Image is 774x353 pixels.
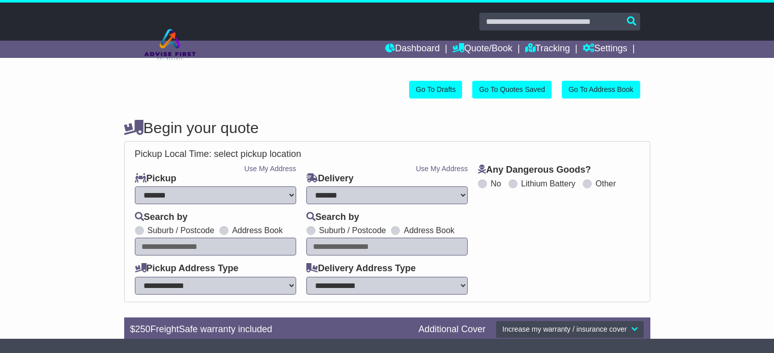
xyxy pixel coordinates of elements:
[595,179,616,188] label: Other
[491,179,501,188] label: No
[135,212,188,223] label: Search by
[306,173,354,184] label: Delivery
[232,226,283,235] label: Address Book
[452,41,512,58] a: Quote/Book
[125,324,414,335] div: $ FreightSafe warranty included
[306,263,416,274] label: Delivery Address Type
[409,81,462,99] a: Go To Drafts
[413,324,491,335] div: Additional Cover
[478,165,591,176] label: Any Dangerous Goods?
[385,41,440,58] a: Dashboard
[306,212,359,223] label: Search by
[135,173,177,184] label: Pickup
[148,226,215,235] label: Suburb / Postcode
[319,226,386,235] label: Suburb / Postcode
[583,41,627,58] a: Settings
[562,81,640,99] a: Go To Address Book
[472,81,552,99] a: Go To Quotes Saved
[521,179,576,188] label: Lithium Battery
[496,320,644,338] button: Increase my warranty / insurance cover
[135,263,239,274] label: Pickup Address Type
[416,165,468,173] a: Use My Address
[404,226,454,235] label: Address Book
[135,324,151,334] span: 250
[244,165,296,173] a: Use My Address
[214,149,301,159] span: select pickup location
[130,149,645,160] div: Pickup Local Time:
[525,41,570,58] a: Tracking
[502,325,626,333] span: Increase my warranty / insurance cover
[124,119,650,136] h4: Begin your quote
